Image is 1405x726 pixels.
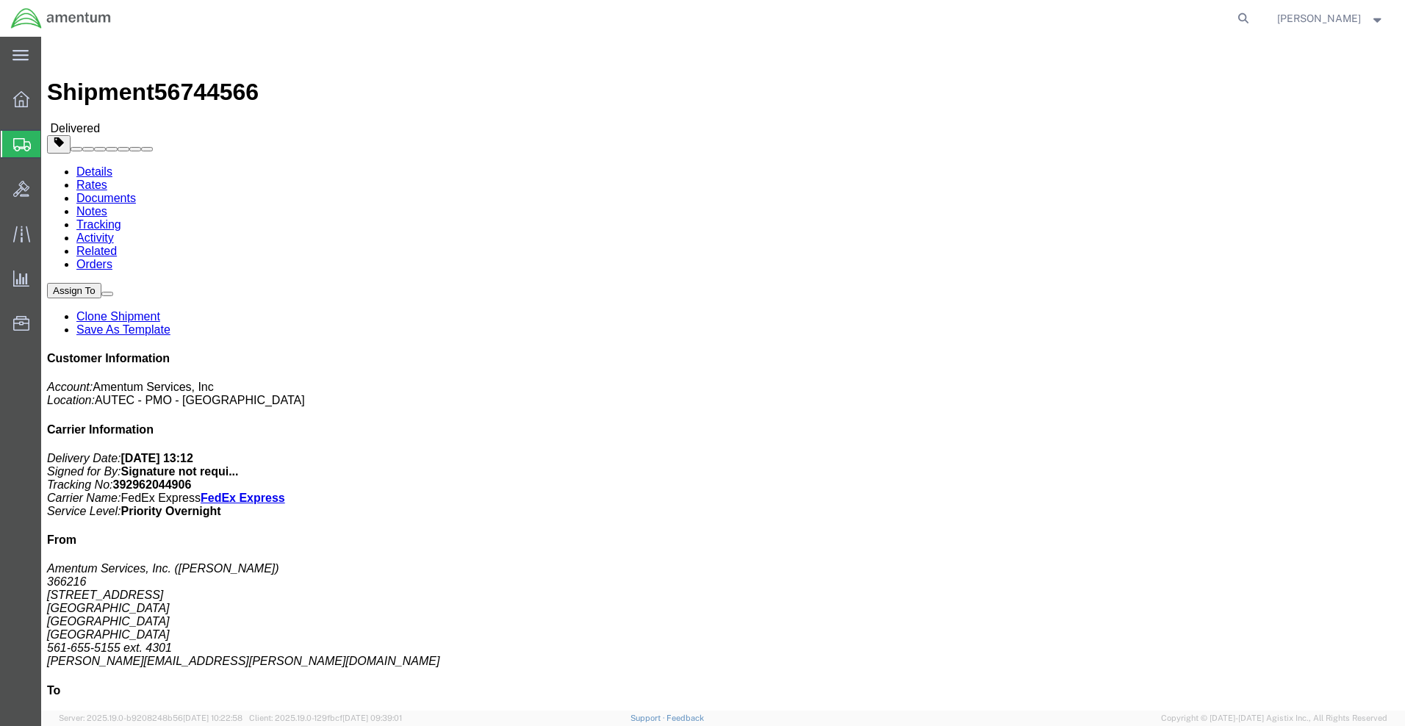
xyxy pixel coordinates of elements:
span: [DATE] 09:39:01 [342,714,402,722]
span: [DATE] 10:22:58 [183,714,242,722]
span: Server: 2025.19.0-b9208248b56 [59,714,242,722]
span: Client: 2025.19.0-129fbcf [249,714,402,722]
span: Copyright © [DATE]-[DATE] Agistix Inc., All Rights Reserved [1161,712,1387,725]
a: Support [630,714,667,722]
span: Rashonda Smith [1277,10,1361,26]
iframe: FS Legacy Container [41,37,1405,711]
img: logo [10,7,112,29]
button: [PERSON_NAME] [1276,10,1385,27]
a: Feedback [666,714,704,722]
